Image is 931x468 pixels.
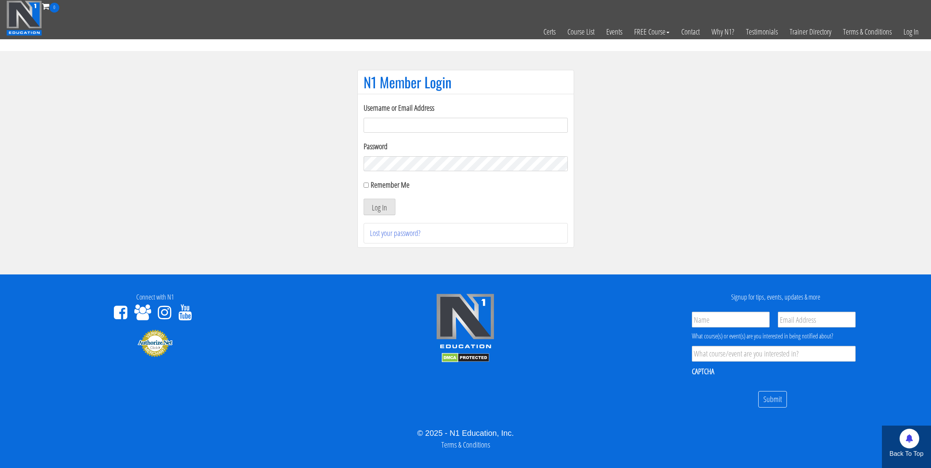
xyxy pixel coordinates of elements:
input: Submit [758,391,787,408]
a: Contact [675,13,706,51]
a: Log In [898,13,925,51]
a: Why N1? [706,13,740,51]
div: What course(s) or event(s) are you interested in being notified about? [692,331,856,341]
input: Email Address [778,312,856,327]
a: Certs [538,13,562,51]
button: Log In [364,199,395,215]
a: Events [600,13,628,51]
span: 0 [49,3,59,13]
img: n1-edu-logo [436,293,495,351]
img: DMCA.com Protection Status [442,353,489,362]
h4: Signup for tips, events, updates & more [627,293,925,301]
a: Terms & Conditions [441,439,490,450]
img: Authorize.Net Merchant - Click to Verify [137,329,173,357]
a: Course List [562,13,600,51]
h4: Connect with N1 [6,293,304,301]
a: 0 [42,1,59,11]
a: Lost your password? [370,228,421,238]
p: Back To Top [882,449,931,459]
label: Password [364,141,568,152]
label: Username or Email Address [364,102,568,114]
img: n1-education [6,0,42,36]
input: Name [692,312,770,327]
label: Remember Me [371,179,410,190]
label: CAPTCHA [692,366,714,377]
a: Terms & Conditions [837,13,898,51]
h1: N1 Member Login [364,74,568,90]
div: © 2025 - N1 Education, Inc. [6,427,925,439]
a: Testimonials [740,13,784,51]
a: FREE Course [628,13,675,51]
a: Trainer Directory [784,13,837,51]
input: What course/event are you interested in? [692,346,856,362]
